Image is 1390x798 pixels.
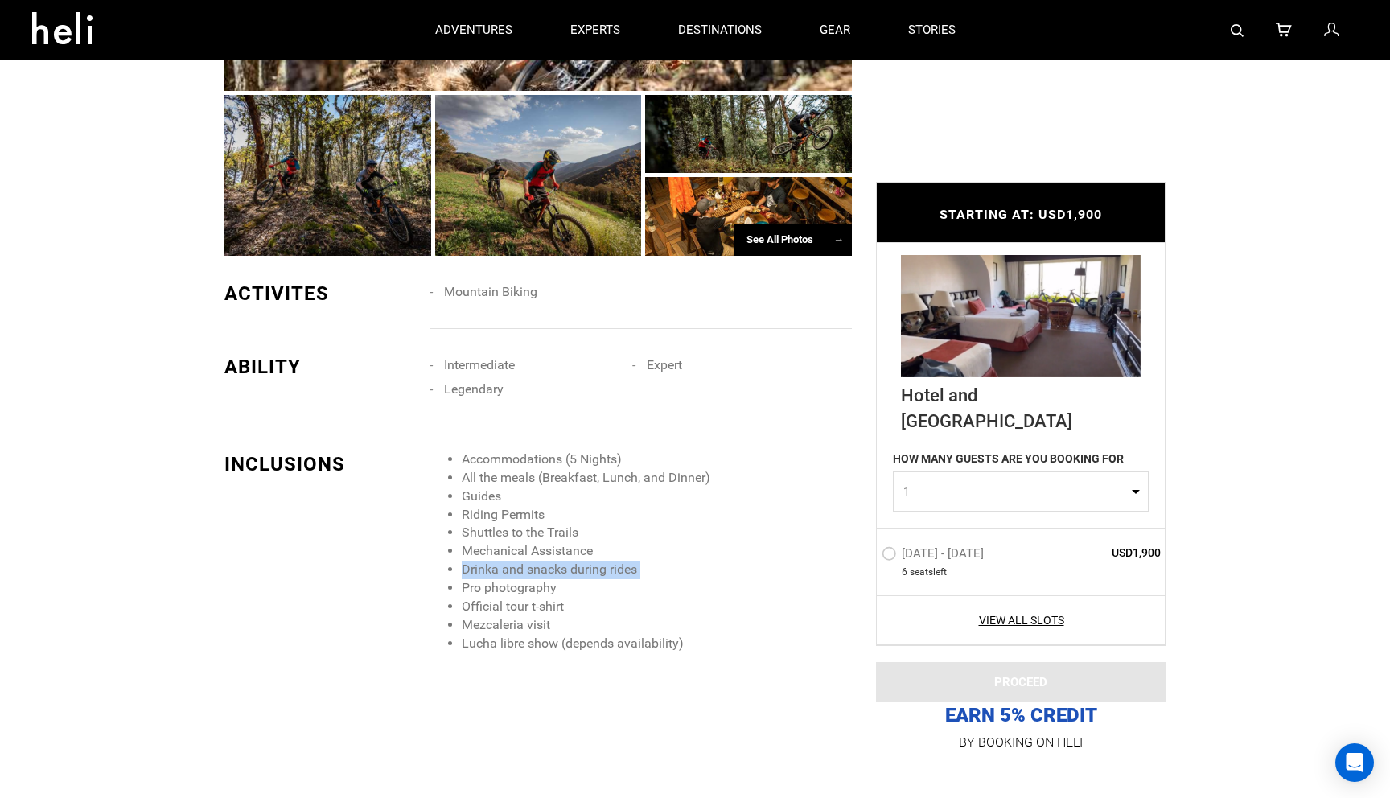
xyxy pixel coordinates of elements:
div: Hotel and [GEOGRAPHIC_DATA] [901,377,1141,434]
span: Intermediate [444,357,515,372]
img: e2c4d1cf-647d-42f7-9197-ab01abfa3079_344_d1b29f5fe415789feb37f941990a719c_loc_ngl.jpg [901,255,1141,377]
span: STARTING AT: USD1,900 [940,207,1102,222]
li: Pro photography [462,579,852,598]
img: search-bar-icon.svg [1231,24,1244,37]
label: [DATE] - [DATE] [882,546,988,566]
li: All the meals (Breakfast, Lunch, and Dinner) [462,469,852,487]
p: destinations [678,22,762,39]
li: Guides [462,487,852,506]
span: Mountain Biking [444,284,537,299]
li: Shuttles to the Trails [462,524,852,542]
span: USD1,900 [1044,545,1161,561]
span: 1 [903,483,1128,500]
label: HOW MANY GUESTS ARE YOU BOOKING FOR [893,450,1124,471]
button: 1 [893,471,1149,512]
p: BY BOOKING ON HELI [876,731,1166,754]
div: INCLUSIONS [224,450,417,478]
li: Mezcaleria visit [462,616,852,635]
span: → [833,233,844,245]
span: 6 [902,566,907,579]
div: Open Intercom Messenger [1335,743,1374,782]
span: seat left [910,566,947,579]
div: ABILITY [224,353,417,380]
div: See All Photos [734,224,852,256]
li: Mechanical Assistance [462,542,852,561]
a: View All Slots [882,612,1161,628]
li: Accommodations (5 Nights) [462,450,852,469]
p: adventures [435,22,512,39]
li: Drinka and snacks during rides [462,561,852,579]
button: PROCEED [876,662,1166,702]
li: Lucha libre show (depends availability) [462,635,852,653]
span: s [928,566,933,579]
div: ACTIVITES [224,280,417,307]
span: Expert [647,357,682,372]
li: Riding Permits [462,506,852,524]
p: experts [570,22,620,39]
span: Legendary [444,381,504,397]
li: Official tour t-shirt [462,598,852,616]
